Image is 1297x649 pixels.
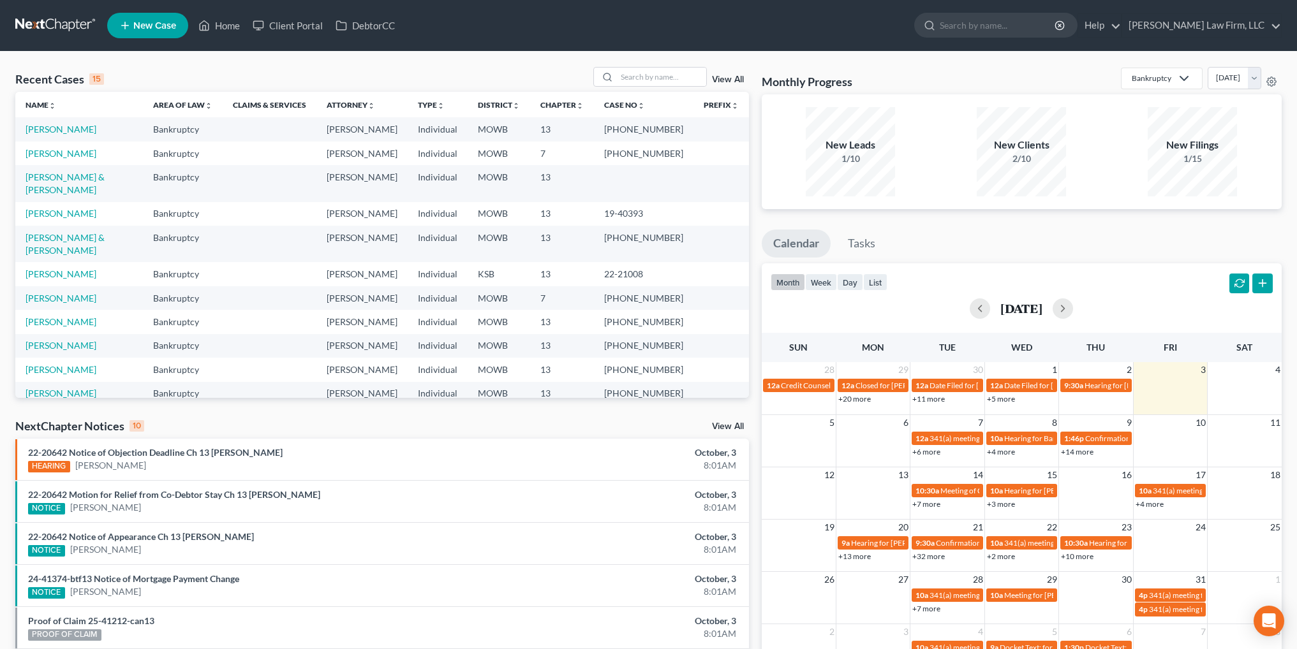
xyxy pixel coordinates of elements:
[823,362,836,377] span: 28
[28,503,65,514] div: NOTICE
[1125,415,1133,430] span: 9
[468,358,530,381] td: MOWB
[530,262,594,286] td: 13
[508,488,736,501] div: October, 3
[781,381,914,390] span: Credit Counseling for [PERSON_NAME]
[26,316,96,327] a: [PERSON_NAME]
[1194,467,1207,483] span: 17
[468,165,530,201] td: MOWB
[1136,499,1164,509] a: +4 more
[316,226,408,262] td: [PERSON_NAME]
[841,538,850,548] span: 9a
[940,13,1056,37] input: Search by name...
[316,262,408,286] td: [PERSON_NAME]
[1064,538,1088,548] span: 10:30a
[594,202,693,226] td: 19-40393
[508,615,736,627] div: October, 3
[897,520,910,535] span: 20
[530,165,594,201] td: 13
[1148,138,1237,152] div: New Filings
[143,117,223,141] td: Bankruptcy
[468,117,530,141] td: MOWB
[990,434,1003,443] span: 10a
[828,624,836,639] span: 2
[408,334,468,358] td: Individual
[205,102,212,110] i: unfold_more
[408,358,468,381] td: Individual
[987,551,1015,561] a: +2 more
[26,293,96,303] a: [PERSON_NAME]
[617,68,706,86] input: Search by name...
[1004,538,1195,548] span: 341(a) meeting for [PERSON_NAME] & [PERSON_NAME]
[594,226,693,262] td: [PHONE_NUMBER]
[316,310,408,333] td: [PERSON_NAME]
[1011,342,1032,353] span: Wed
[594,334,693,358] td: [PHONE_NUMBER]
[823,520,836,535] span: 19
[789,342,808,353] span: Sun
[478,100,520,110] a: Districtunfold_more
[977,152,1066,165] div: 2/10
[1269,520,1282,535] span: 25
[316,117,408,141] td: [PERSON_NAME]
[540,100,584,110] a: Chapterunfold_more
[1000,302,1042,315] h2: [DATE]
[1051,415,1058,430] span: 8
[987,394,1015,404] a: +5 more
[1194,415,1207,430] span: 10
[1122,14,1281,37] a: [PERSON_NAME] Law Firm, LLC
[316,142,408,165] td: [PERSON_NAME]
[1199,362,1207,377] span: 3
[367,102,375,110] i: unfold_more
[915,590,928,600] span: 10a
[902,415,910,430] span: 6
[26,124,96,135] a: [PERSON_NAME]
[143,310,223,333] td: Bankruptcy
[508,446,736,459] div: October, 3
[143,226,223,262] td: Bankruptcy
[1085,381,1184,390] span: Hearing for [PERSON_NAME]
[508,530,736,543] div: October, 3
[316,334,408,358] td: [PERSON_NAME]
[26,100,56,110] a: Nameunfold_more
[408,382,468,405] td: Individual
[530,117,594,141] td: 13
[28,587,65,599] div: NOTICE
[1046,467,1058,483] span: 15
[143,202,223,226] td: Bankruptcy
[408,226,468,262] td: Individual
[1120,467,1133,483] span: 16
[767,381,780,390] span: 12a
[977,415,984,430] span: 7
[1064,434,1084,443] span: 1:46p
[468,226,530,262] td: MOWB
[604,100,645,110] a: Case Nounfold_more
[712,75,744,84] a: View All
[512,102,520,110] i: unfold_more
[1236,342,1252,353] span: Sat
[1139,486,1152,495] span: 10a
[408,286,468,310] td: Individual
[936,538,1082,548] span: Confirmation Hearing for [PERSON_NAME]
[28,447,283,458] a: 22-20642 Notice of Objection Deadline Ch 13 [PERSON_NAME]
[316,358,408,381] td: [PERSON_NAME]
[1194,520,1207,535] span: 24
[143,382,223,405] td: Bankruptcy
[1004,434,1109,443] span: Hearing for Bar K Holdings, LLC
[468,262,530,286] td: KSB
[408,202,468,226] td: Individual
[26,208,96,219] a: [PERSON_NAME]
[327,100,375,110] a: Attorneyunfold_more
[1004,486,1104,495] span: Hearing for [PERSON_NAME]
[897,362,910,377] span: 29
[972,467,984,483] span: 14
[939,342,956,353] span: Tue
[704,100,739,110] a: Prefixunfold_more
[836,230,887,258] a: Tasks
[28,489,320,500] a: 22-20642 Motion for Relief from Co-Debtor Stay Ch 13 [PERSON_NAME]
[915,486,939,495] span: 10:30a
[316,165,408,201] td: [PERSON_NAME]
[418,100,445,110] a: Typeunfold_more
[408,142,468,165] td: Individual
[26,232,105,256] a: [PERSON_NAME] & [PERSON_NAME]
